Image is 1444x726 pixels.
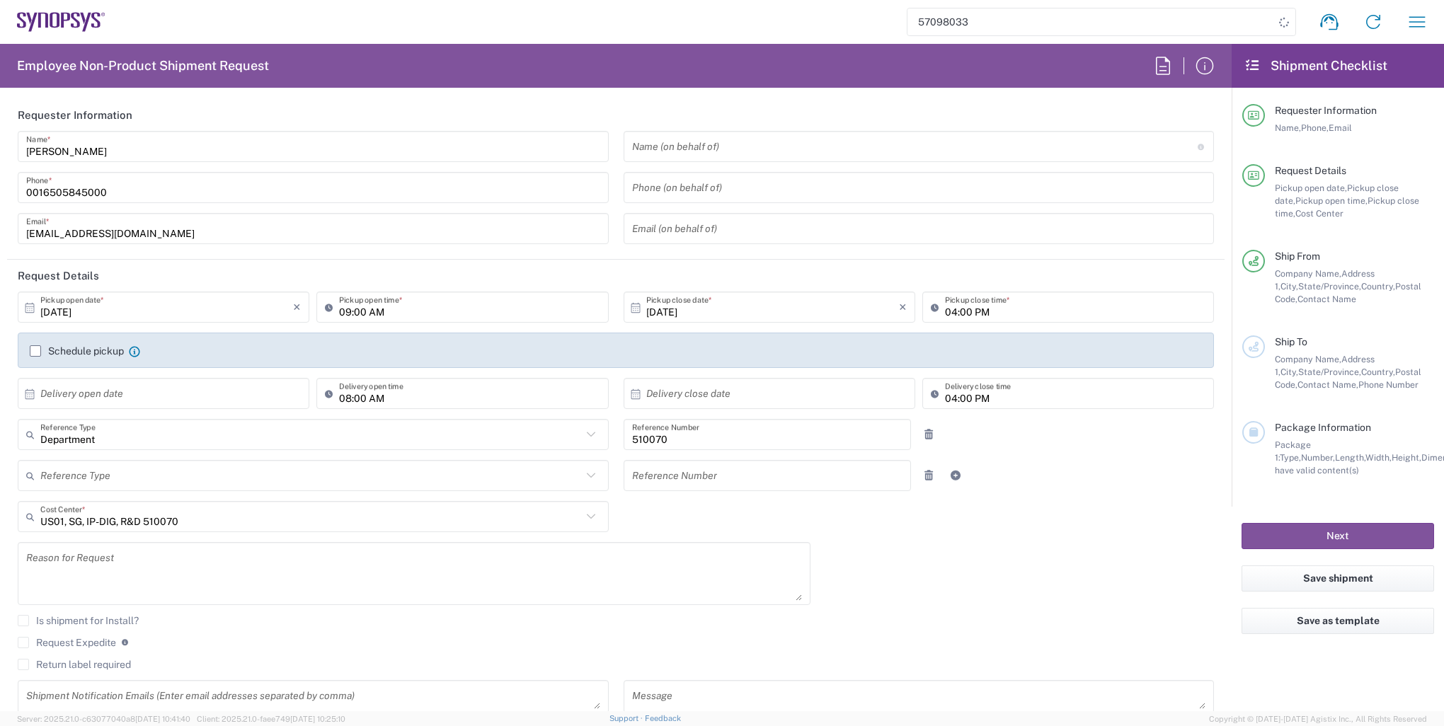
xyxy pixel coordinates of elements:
[1275,122,1301,133] span: Name,
[1275,354,1341,364] span: Company Name,
[1209,713,1427,725] span: Copyright © [DATE]-[DATE] Agistix Inc., All Rights Reserved
[1275,268,1341,279] span: Company Name,
[1275,336,1307,347] span: Ship To
[1358,379,1419,390] span: Phone Number
[645,714,681,722] a: Feedback
[919,466,939,485] a: Remove Reference
[135,715,190,723] span: [DATE] 10:41:40
[17,57,269,74] h2: Employee Non-Product Shipment Request
[1275,422,1371,433] span: Package Information
[18,637,116,648] label: Request Expedite
[1361,281,1395,292] span: Country,
[1280,367,1298,377] span: City,
[290,715,345,723] span: [DATE] 10:25:10
[1297,379,1358,390] span: Contact Name,
[609,714,645,722] a: Support
[1301,122,1329,133] span: Phone,
[1275,183,1347,193] span: Pickup open date,
[1335,452,1365,463] span: Length,
[1280,452,1301,463] span: Type,
[919,425,939,444] a: Remove Reference
[18,269,99,283] h2: Request Details
[1275,250,1320,262] span: Ship From
[899,296,907,318] i: ×
[1275,105,1377,116] span: Requester Information
[1280,281,1298,292] span: City,
[1297,294,1356,304] span: Contact Name
[1275,439,1311,463] span: Package 1:
[946,466,965,485] a: Add Reference
[1244,57,1387,74] h2: Shipment Checklist
[907,8,1274,35] input: Shipment, tracking or reference number
[1392,452,1421,463] span: Height,
[17,715,190,723] span: Server: 2025.21.0-c63077040a8
[1295,195,1368,206] span: Pickup open time,
[30,345,124,357] label: Schedule pickup
[197,715,345,723] span: Client: 2025.21.0-faee749
[1242,565,1434,592] button: Save shipment
[1361,367,1395,377] span: Country,
[293,296,301,318] i: ×
[1365,452,1392,463] span: Width,
[1298,367,1361,377] span: State/Province,
[1295,208,1343,219] span: Cost Center
[1329,122,1352,133] span: Email
[1298,281,1361,292] span: State/Province,
[1301,452,1335,463] span: Number,
[18,659,131,670] label: Return label required
[1242,523,1434,549] button: Next
[18,615,139,626] label: Is shipment for Install?
[1242,608,1434,634] button: Save as template
[18,108,132,122] h2: Requester Information
[1275,165,1346,176] span: Request Details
